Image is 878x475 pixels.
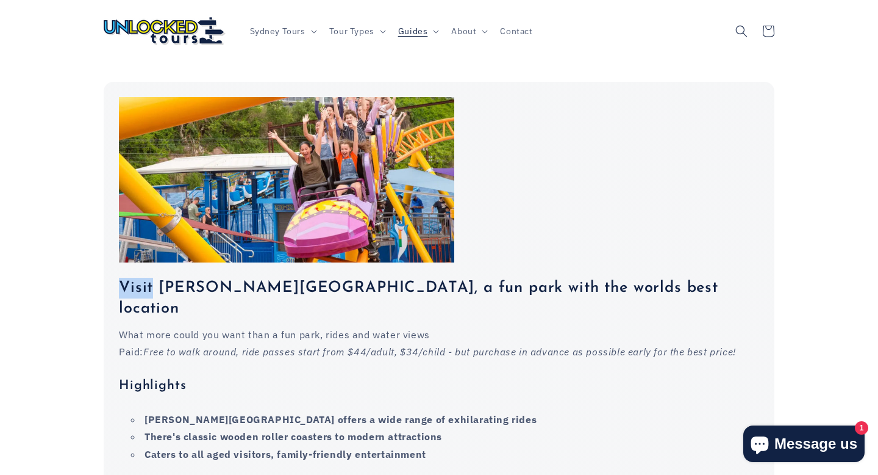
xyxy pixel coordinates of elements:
[398,25,428,36] span: Guides
[145,448,426,460] strong: Caters to all aged visitors, family-friendly entertainment
[391,18,444,43] summary: Guides
[104,17,226,45] img: Unlocked Tours
[119,378,759,394] h4: Highlights
[119,326,759,344] p: What more could you want than a fun park, rides and water views
[119,278,759,319] h3: Visit [PERSON_NAME][GEOGRAPHIC_DATA], a fun park with the worlds best location
[322,18,391,43] summary: Tour Types
[493,18,540,43] a: Contact
[444,18,493,43] summary: About
[329,25,374,36] span: Tour Types
[243,18,322,43] summary: Sydney Tours
[728,18,755,45] summary: Search
[119,343,759,361] p: Paid:
[740,426,868,465] inbox-online-store-chat: Shopify online store chat
[143,346,736,358] em: Free to walk around, ride passes start from $44/adult, $34/child - but purchase in advance as pos...
[99,12,230,49] a: Unlocked Tours
[145,413,537,426] strong: [PERSON_NAME][GEOGRAPHIC_DATA] offers a wide range of exhilarating rides
[451,25,476,36] span: About
[250,25,305,36] span: Sydney Tours
[145,430,442,443] strong: There's classic wooden roller coasters to modern attractions
[500,25,532,36] span: Contact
